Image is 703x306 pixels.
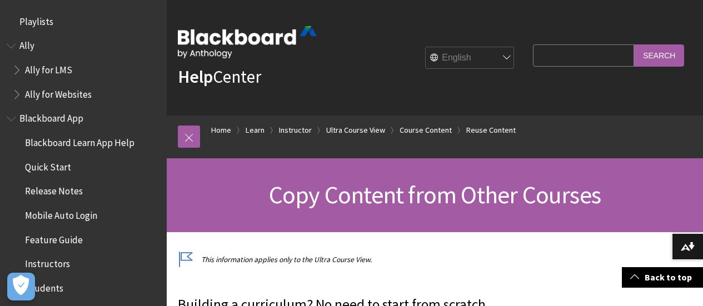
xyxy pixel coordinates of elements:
a: Ultra Course View [326,123,385,137]
input: Search [634,44,684,66]
span: Playlists [19,12,53,27]
a: Instructor [279,123,312,137]
span: Ally for Websites [25,85,92,100]
span: Mobile Auto Login [25,206,97,221]
a: Learn [246,123,265,137]
span: Ally [19,37,34,52]
img: Blackboard by Anthology [178,26,317,58]
a: Back to top [622,267,703,288]
a: Home [211,123,231,137]
span: Copy Content from Other Courses [269,179,601,210]
span: Quick Start [25,158,71,173]
span: Blackboard App [19,109,83,124]
a: Reuse Content [466,123,516,137]
span: Instructors [25,255,70,270]
span: Feature Guide [25,230,83,245]
select: Site Language Selector [426,47,515,69]
strong: Help [178,66,213,88]
span: Ally for LMS [25,61,72,76]
span: Blackboard Learn App Help [25,133,134,148]
button: Open Preferences [7,273,35,300]
a: Course Content [400,123,452,137]
span: Students [25,279,63,294]
nav: Book outline for Playlists [7,12,160,31]
span: Release Notes [25,182,83,197]
p: This information applies only to the Ultra Course View. [178,254,527,265]
nav: Book outline for Anthology Ally Help [7,37,160,104]
a: HelpCenter [178,66,261,88]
